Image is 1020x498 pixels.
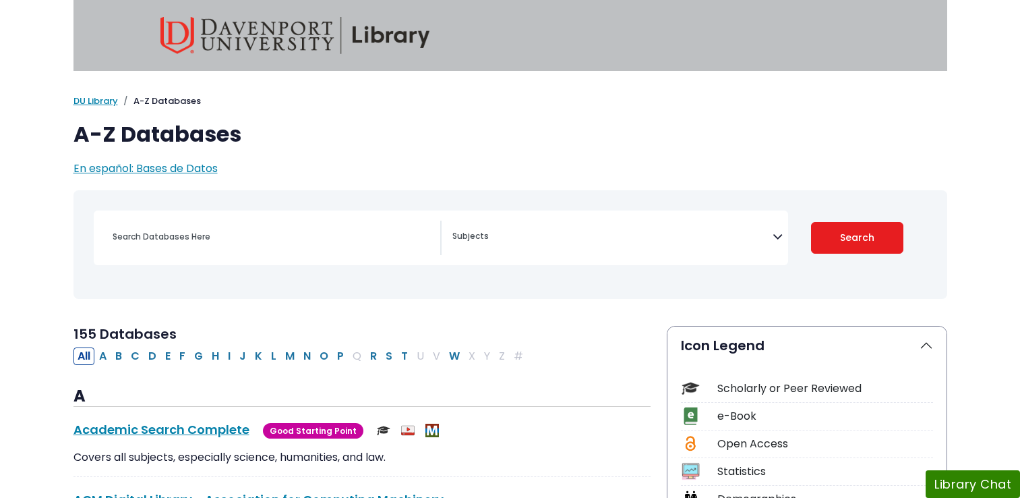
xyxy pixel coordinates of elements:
[401,424,415,437] img: Audio & Video
[144,348,160,365] button: Filter Results D
[251,348,266,365] button: Filter Results K
[717,464,933,480] div: Statistics
[811,222,903,254] button: Submit for Search Results
[267,348,280,365] button: Filter Results L
[281,348,299,365] button: Filter Results M
[377,424,390,437] img: Scholarly or Peer Reviewed
[682,435,699,453] img: Icon Open Access
[316,348,332,365] button: Filter Results O
[175,348,189,365] button: Filter Results F
[717,381,933,397] div: Scholarly or Peer Reviewed
[333,348,348,365] button: Filter Results P
[397,348,412,365] button: Filter Results T
[208,348,223,365] button: Filter Results H
[73,348,529,363] div: Alpha-list to filter by first letter of database name
[73,94,118,107] a: DU Library
[73,325,177,343] span: 155 Databases
[161,348,175,365] button: Filter Results E
[73,121,947,147] h1: A-Z Databases
[452,232,773,243] textarea: Search
[127,348,144,365] button: Filter Results C
[235,348,250,365] button: Filter Results J
[73,190,947,299] nav: Search filters
[104,227,440,246] input: Search database by title or keyword
[926,470,1020,498] button: Library Chat
[299,348,315,365] button: Filter Results N
[160,17,430,54] img: Davenport University Library
[425,424,439,437] img: MeL (Michigan electronic Library)
[682,407,700,425] img: Icon e-Book
[73,161,218,176] a: En español: Bases de Datos
[682,462,700,480] img: Icon Statistics
[445,348,464,365] button: Filter Results W
[190,348,207,365] button: Filter Results G
[224,348,235,365] button: Filter Results I
[95,348,111,365] button: Filter Results A
[682,379,700,397] img: Icon Scholarly or Peer Reviewed
[73,94,947,108] nav: breadcrumb
[73,387,651,407] h3: A
[73,421,249,438] a: Academic Search Complete
[717,436,933,452] div: Open Access
[667,327,947,364] button: Icon Legend
[717,408,933,424] div: e-Book
[366,348,381,365] button: Filter Results R
[111,348,126,365] button: Filter Results B
[73,348,94,365] button: All
[382,348,396,365] button: Filter Results S
[73,449,651,466] p: Covers all subjects, especially science, humanities, and law.
[263,423,363,439] span: Good Starting Point
[118,94,201,108] li: A-Z Databases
